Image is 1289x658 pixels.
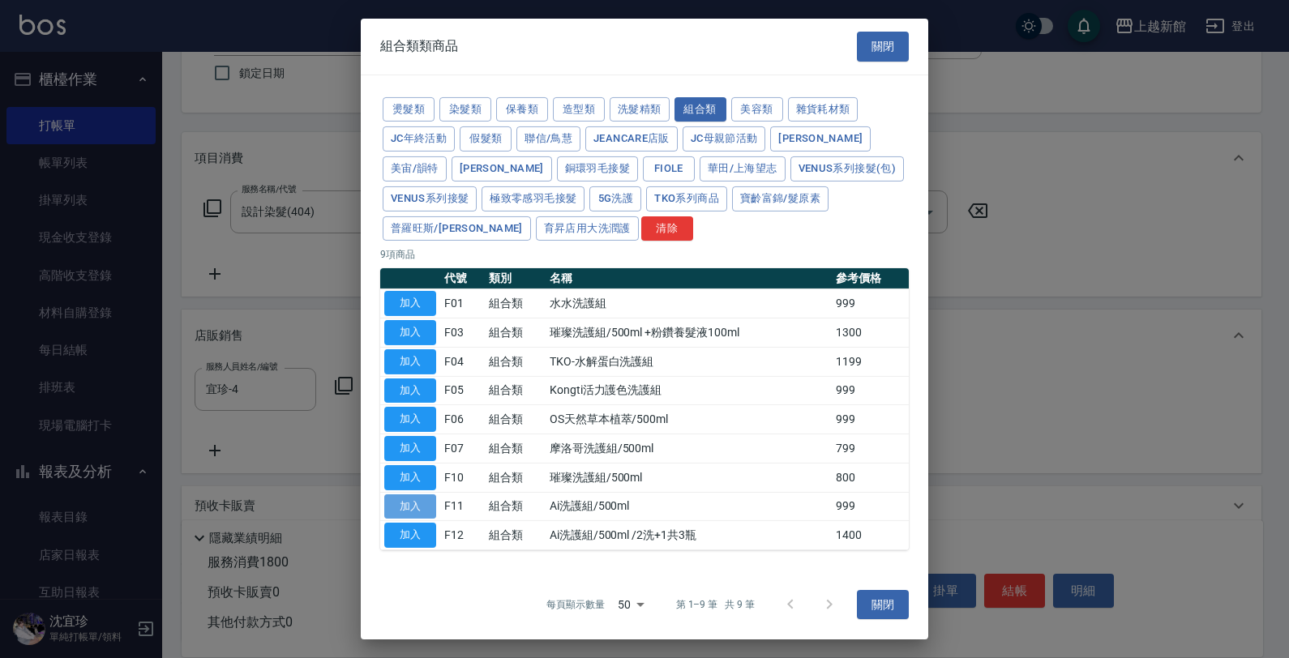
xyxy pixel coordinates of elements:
[440,268,485,289] th: 代號
[546,376,832,405] td: Kongti活力護色洗護組
[384,407,436,432] button: 加入
[440,434,485,463] td: F07
[832,289,909,318] td: 999
[546,463,832,492] td: 璀璨洗護組/500ml
[731,96,783,122] button: 美容類
[643,156,695,182] button: FIOLE
[384,291,436,316] button: 加入
[674,96,726,122] button: 組合類
[383,96,435,122] button: 燙髮類
[440,289,485,318] td: F01
[832,492,909,521] td: 999
[857,32,909,62] button: 關閉
[383,186,477,211] button: Venus系列接髮
[832,463,909,492] td: 800
[857,590,909,620] button: 關閉
[384,465,436,490] button: 加入
[546,492,832,521] td: Ai洗護組/500ml
[700,156,786,182] button: 華田/上海望志
[546,521,832,550] td: Ai洗護組/500ml /2洗+1共3瓶
[439,96,491,122] button: 染髮類
[440,347,485,376] td: F04
[646,186,727,211] button: TKO系列商品
[485,376,546,405] td: 組合類
[380,38,458,54] span: 組合類類商品
[546,318,832,347] td: 璀璨洗護組/500ml +粉鑽養髮液100ml
[440,492,485,521] td: F11
[383,216,531,241] button: 普羅旺斯/[PERSON_NAME]
[832,347,909,376] td: 1199
[732,186,829,211] button: 寶齡富錦/髮原素
[452,156,552,182] button: [PERSON_NAME]
[460,126,512,152] button: 假髮類
[832,434,909,463] td: 799
[546,405,832,434] td: OS天然草本植萃/500ml
[683,126,766,152] button: JC母親節活動
[790,156,904,182] button: Venus系列接髮(包)
[832,405,909,434] td: 999
[557,156,638,182] button: 銅環羽毛接髮
[832,268,909,289] th: 參考價格
[546,434,832,463] td: 摩洛哥洗護組/500ml
[610,96,670,122] button: 洗髮精類
[485,347,546,376] td: 組合類
[585,126,678,152] button: JeanCare店販
[536,216,639,241] button: 育昇店用大洗潤護
[485,463,546,492] td: 組合類
[384,320,436,345] button: 加入
[496,96,548,122] button: 保養類
[516,126,580,152] button: 聯信/鳥慧
[485,405,546,434] td: 組合類
[485,434,546,463] td: 組合類
[546,289,832,318] td: 水水洗護組
[611,583,650,626] div: 50
[770,126,871,152] button: [PERSON_NAME]
[676,597,755,612] p: 第 1–9 筆 共 9 筆
[485,521,546,550] td: 組合類
[384,493,436,519] button: 加入
[788,96,859,122] button: 雜貨耗材類
[380,247,909,262] p: 9 項商品
[485,268,546,289] th: 類別
[440,463,485,492] td: F10
[485,318,546,347] td: 組合類
[383,126,455,152] button: JC年終活動
[384,349,436,374] button: 加入
[482,186,585,211] button: 極致零感羽毛接髮
[383,156,447,182] button: 美宙/韻特
[440,405,485,434] td: F06
[546,597,605,612] p: 每頁顯示數量
[589,186,641,211] button: 5G洗護
[384,436,436,461] button: 加入
[546,268,832,289] th: 名稱
[440,521,485,550] td: F12
[384,378,436,403] button: 加入
[485,289,546,318] td: 組合類
[832,376,909,405] td: 999
[440,376,485,405] td: F05
[485,492,546,521] td: 組合類
[553,96,605,122] button: 造型類
[546,347,832,376] td: TKO-水解蛋白洗護組
[384,523,436,548] button: 加入
[440,318,485,347] td: F03
[832,521,909,550] td: 1400
[641,216,693,241] button: 清除
[832,318,909,347] td: 1300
